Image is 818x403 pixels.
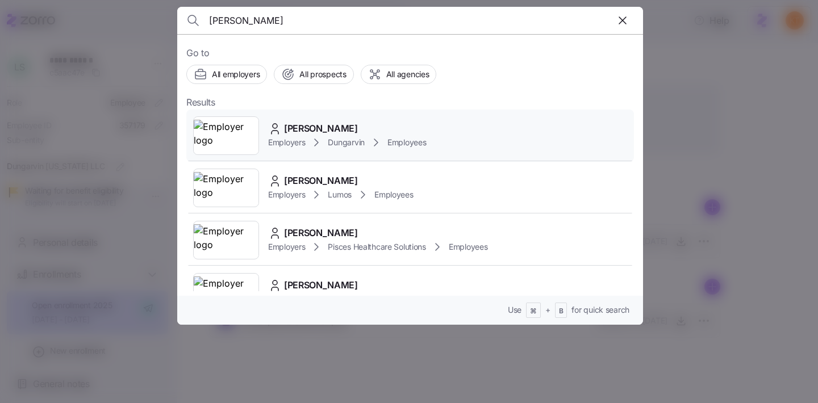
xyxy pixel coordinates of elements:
button: All agencies [361,65,437,84]
button: All prospects [274,65,353,84]
span: Employers [268,189,305,200]
span: Employees [449,241,487,253]
span: Use [508,304,521,316]
img: Employer logo [194,224,258,256]
span: [PERSON_NAME] [284,174,358,188]
span: All agencies [386,69,429,80]
img: Employer logo [194,120,258,152]
button: All employers [186,65,267,84]
span: Employers [268,241,305,253]
span: ⌘ [530,307,537,316]
span: [PERSON_NAME] [284,226,358,240]
span: Employees [387,137,426,148]
img: Employer logo [194,276,258,308]
span: [PERSON_NAME] [284,278,358,292]
span: Dungarvin [328,137,364,148]
span: [PERSON_NAME] [284,121,358,136]
span: Go to [186,46,634,60]
span: Employees [374,189,413,200]
span: All employers [212,69,260,80]
span: for quick search [571,304,629,316]
span: B [559,307,564,316]
span: All prospects [299,69,346,80]
span: Employers [268,137,305,148]
span: Results [186,95,215,110]
span: Pisces Healthcare Solutions [328,241,425,253]
span: + [545,304,550,316]
span: Lumos [328,189,352,200]
img: Employer logo [194,172,258,204]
